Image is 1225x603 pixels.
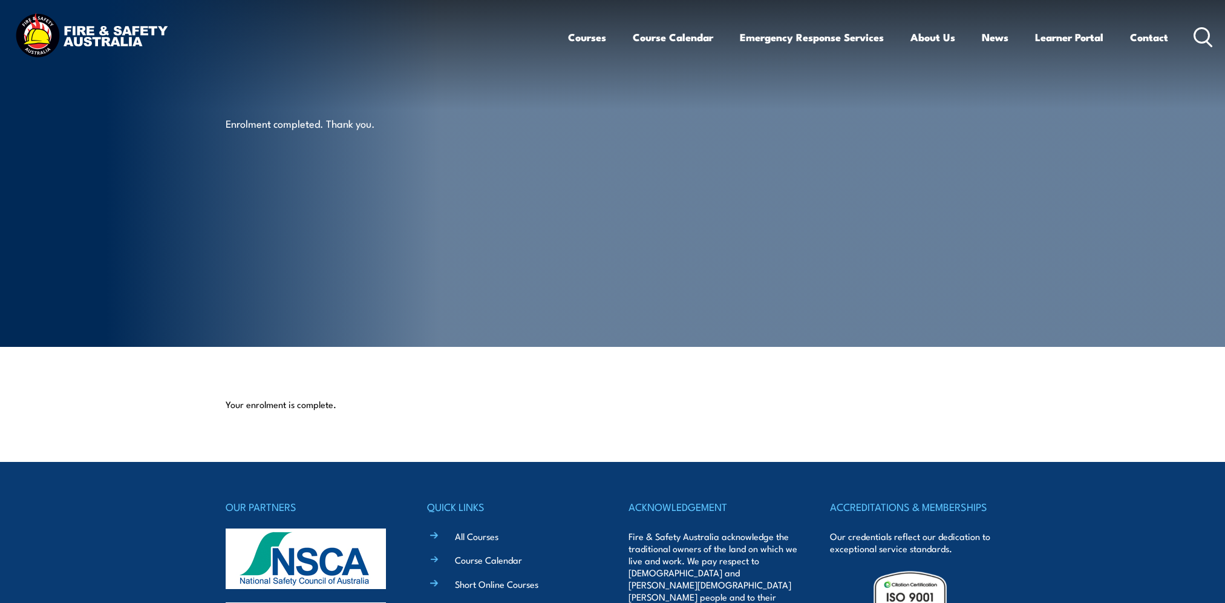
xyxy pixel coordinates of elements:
[830,530,999,555] p: Our credentials reflect our dedication to exceptional service standards.
[226,529,386,589] img: nsca-logo-footer
[226,116,446,130] p: Enrolment completed. Thank you.
[633,21,713,53] a: Course Calendar
[455,578,538,590] a: Short Online Courses
[910,21,955,53] a: About Us
[1130,21,1168,53] a: Contact
[740,21,884,53] a: Emergency Response Services
[427,498,596,515] h4: QUICK LINKS
[226,498,395,515] h4: OUR PARTNERS
[568,21,606,53] a: Courses
[629,498,798,515] h4: ACKNOWLEDGEMENT
[1035,21,1103,53] a: Learner Portal
[455,530,498,542] a: All Courses
[830,498,999,515] h4: ACCREDITATIONS & MEMBERSHIPS
[455,553,522,566] a: Course Calendar
[226,398,1000,410] p: Your enrolment is complete.
[982,21,1008,53] a: News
